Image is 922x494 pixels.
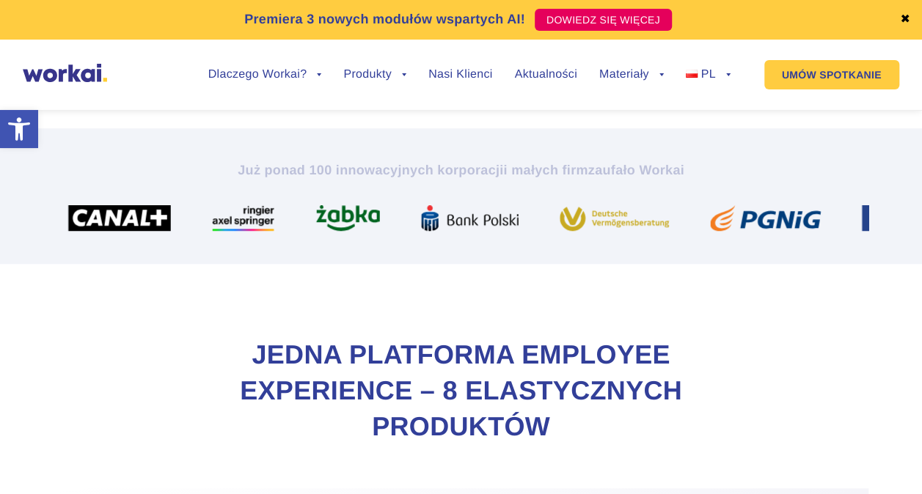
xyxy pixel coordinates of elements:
a: Nasi Klienci [428,69,492,81]
a: ✖ [900,14,910,26]
h2: Jedna Platforma Employee Experience – 8 elastycznych produktów [168,337,755,444]
a: DOWIEDZ SIĘ WIĘCEJ [535,9,672,31]
span: PL [700,68,715,81]
a: UMÓW SPOTKANIE [764,60,899,89]
a: Produkty [343,69,406,81]
h2: Już ponad 100 innowacyjnych korporacji zaufało Workai [54,161,868,179]
a: Dlaczego Workai? [208,69,322,81]
i: i małych firm [503,163,588,177]
a: Aktualności [514,69,577,81]
p: Premiera 3 nowych modułów wspartych AI! [244,10,525,29]
a: Materiały [599,69,664,81]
